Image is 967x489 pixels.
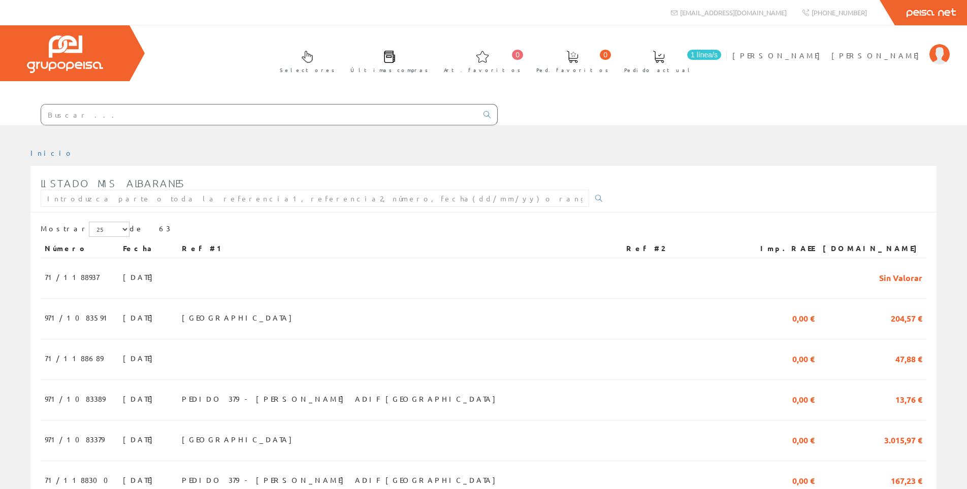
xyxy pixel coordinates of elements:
[30,148,74,157] a: Inicio
[41,239,119,258] th: Número
[123,431,158,448] span: [DATE]
[41,222,130,237] label: Mostrar
[340,42,433,79] a: Últimas compras
[41,190,589,207] input: Introduzca parte o toda la referencia1, referencia2, número, fecha(dd/mm/yy) o rango de fechas(dd...
[884,431,922,448] span: 3.015,97 €
[792,309,815,326] span: 0,00 €
[45,350,103,367] span: 71/1188689
[270,42,340,79] a: Selectores
[732,42,950,52] a: [PERSON_NAME] [PERSON_NAME]
[444,65,521,75] span: Art. favoritos
[45,309,112,326] span: 971/1083591
[45,431,104,448] span: 971/1083379
[624,65,693,75] span: Pedido actual
[123,309,158,326] span: [DATE]
[178,239,623,258] th: Ref #1
[182,431,297,448] span: [GEOGRAPHIC_DATA]
[622,239,743,258] th: Ref #2
[732,50,924,60] span: [PERSON_NAME] [PERSON_NAME]
[182,471,501,488] span: PEDIDO 379 - [PERSON_NAME] ADIF [GEOGRAPHIC_DATA]
[895,390,922,407] span: 13,76 €
[680,8,787,17] span: [EMAIL_ADDRESS][DOMAIN_NAME]
[123,350,158,367] span: [DATE]
[123,390,158,407] span: [DATE]
[891,309,922,326] span: 204,57 €
[536,65,608,75] span: Ped. favoritos
[27,36,103,73] img: Grupo Peisa
[792,390,815,407] span: 0,00 €
[280,65,335,75] span: Selectores
[182,390,501,407] span: PEDIDO 379 - [PERSON_NAME] ADIF [GEOGRAPHIC_DATA]
[891,471,922,488] span: 167,23 €
[614,42,724,79] a: 1 línea/s Pedido actual
[45,471,114,488] span: 71/1188300
[687,50,721,60] span: 1 línea/s
[812,8,867,17] span: [PHONE_NUMBER]
[123,268,158,286] span: [DATE]
[895,350,922,367] span: 47,88 €
[45,390,105,407] span: 971/1083389
[41,222,926,239] div: de 63
[879,268,922,286] span: Sin Valorar
[792,431,815,448] span: 0,00 €
[123,471,158,488] span: [DATE]
[41,104,477,125] input: Buscar ...
[512,50,523,60] span: 0
[792,350,815,367] span: 0,00 €
[350,65,428,75] span: Últimas compras
[45,268,99,286] span: 71/1188937
[119,239,178,258] th: Fecha
[743,239,819,258] th: Imp.RAEE
[792,471,815,488] span: 0,00 €
[41,177,185,189] span: Listado mis albaranes
[819,239,926,258] th: [DOMAIN_NAME]
[600,50,611,60] span: 0
[89,222,130,237] select: Mostrar
[182,309,297,326] span: [GEOGRAPHIC_DATA]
